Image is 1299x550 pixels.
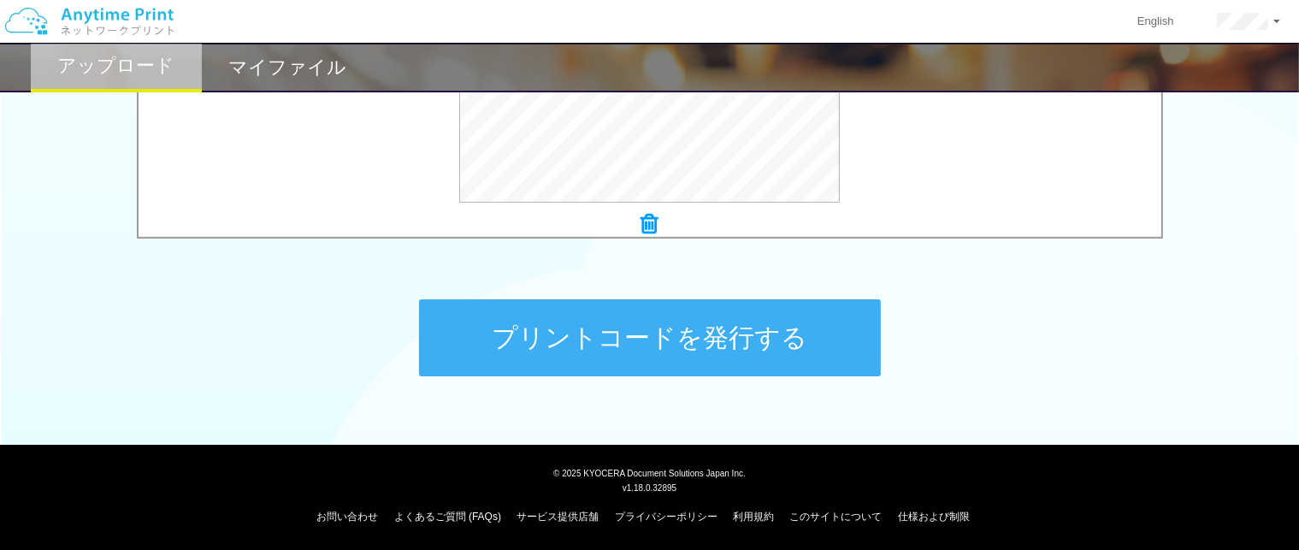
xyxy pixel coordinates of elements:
h2: アップロード [58,56,175,76]
a: よくあるご質問 (FAQs) [394,511,501,523]
a: プライバシーポリシー [615,511,717,523]
a: 利用規約 [733,511,774,523]
a: お問い合わせ [316,511,378,523]
span: v1.18.0.32895 [623,482,676,493]
span: © 2025 KYOCERA Document Solutions Japan Inc. [553,467,746,478]
a: このサイトについて [789,511,882,523]
button: プリントコードを発行する [419,299,881,376]
a: サービス提供店舗 [517,511,599,523]
h2: マイファイル [228,57,346,78]
a: 仕様および制限 [898,511,970,523]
